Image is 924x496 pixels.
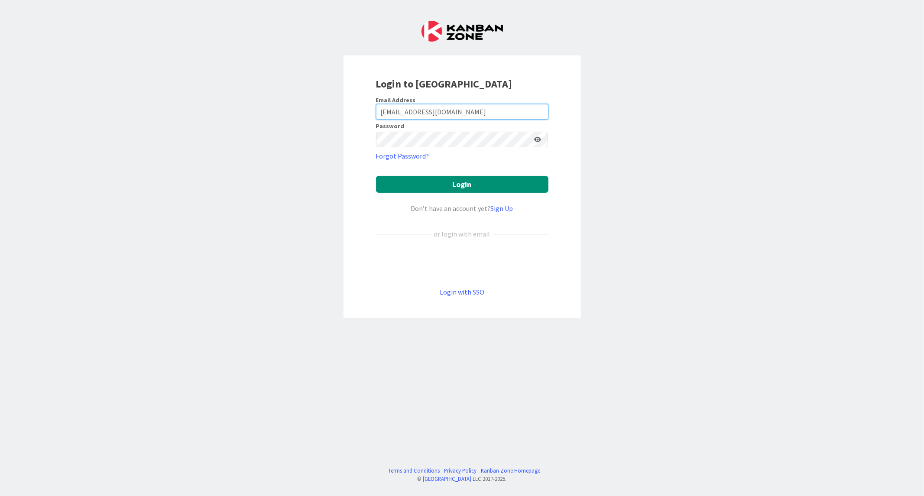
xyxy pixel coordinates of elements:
[376,77,512,91] b: Login to [GEOGRAPHIC_DATA]
[372,253,553,272] iframe: Kirjaudu Google-tilillä -painike
[491,204,513,213] a: Sign Up
[376,96,416,104] label: Email Address
[423,475,472,482] a: [GEOGRAPHIC_DATA]
[440,288,484,296] a: Login with SSO
[376,176,548,193] button: Login
[376,203,548,214] div: Don’t have an account yet?
[388,467,440,475] a: Terms and Conditions
[376,151,429,161] a: Forgot Password?
[432,229,493,239] div: or login with email
[444,467,477,475] a: Privacy Policy
[376,123,405,129] label: Password
[421,21,503,42] img: Kanban Zone
[384,475,540,483] div: © LLC 2017- 2025 .
[481,467,540,475] a: Kanban Zone Homepage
